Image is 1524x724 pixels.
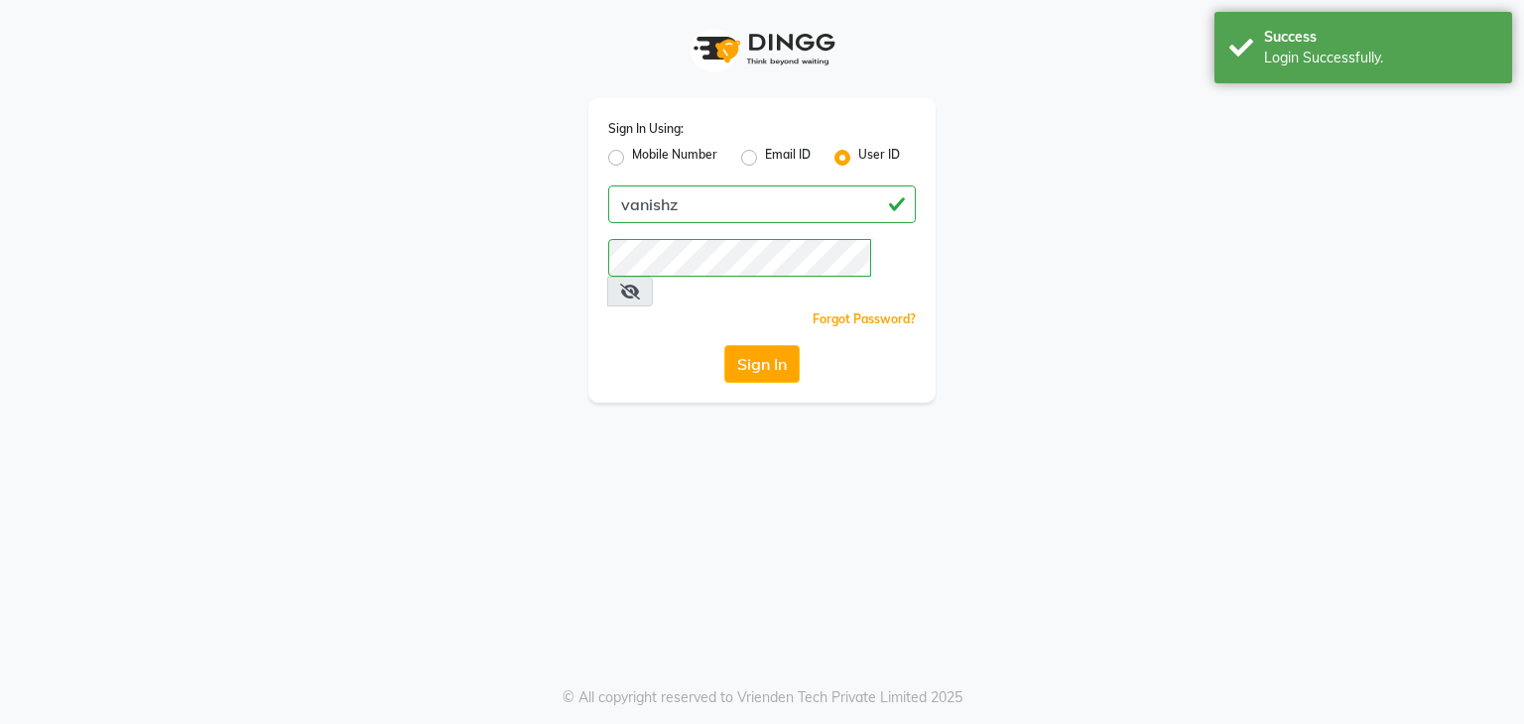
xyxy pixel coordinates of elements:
[608,120,684,138] label: Sign In Using:
[632,146,717,170] label: Mobile Number
[858,146,900,170] label: User ID
[608,185,916,223] input: Username
[765,146,811,170] label: Email ID
[813,311,916,326] a: Forgot Password?
[724,345,800,383] button: Sign In
[608,239,871,277] input: Username
[683,20,841,78] img: logo1.svg
[1264,48,1497,68] div: Login Successfully.
[1264,27,1497,48] div: Success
